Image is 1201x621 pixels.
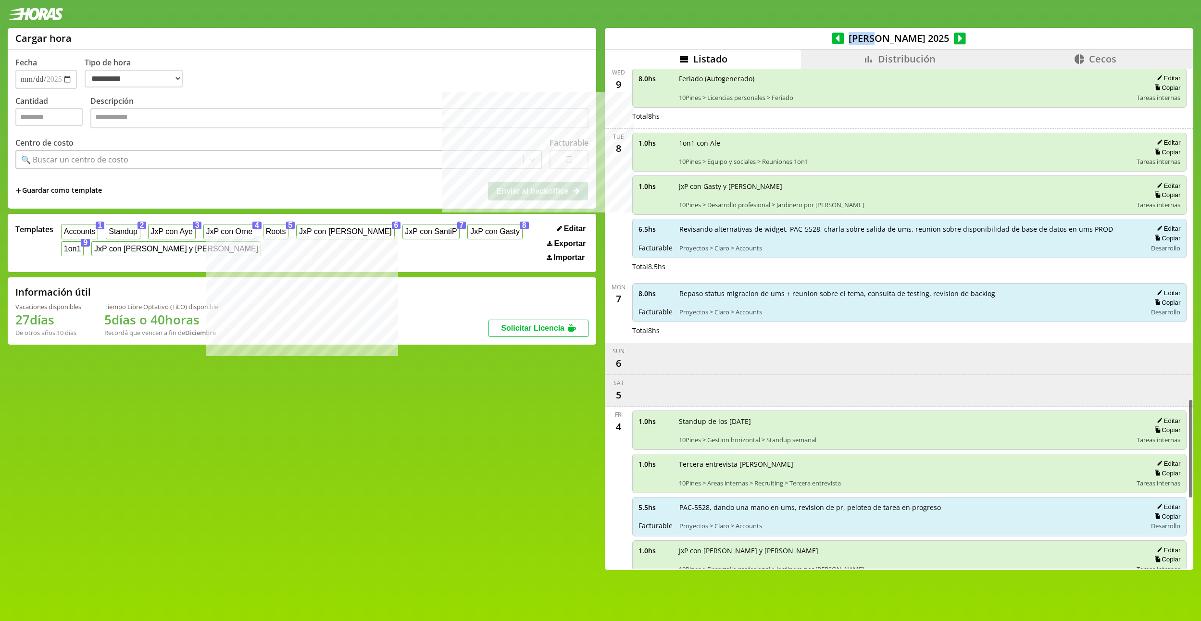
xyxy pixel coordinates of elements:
span: Tareas internas [1137,435,1180,444]
span: Tareas internas [1137,200,1180,209]
span: 3 [193,222,202,229]
button: JxP con Aye3 [148,224,196,239]
div: Mon [612,283,626,291]
span: JxP con [PERSON_NAME] y [PERSON_NAME] [679,546,1130,555]
div: Tiempo Libre Optativo (TiLO) disponible [104,302,218,311]
div: Recordá que vencen a fin de [104,328,218,337]
span: Templates [15,224,53,235]
button: JxP con Orne4 [203,224,255,239]
div: Sun [613,347,625,355]
span: Proyectos > Claro > Accounts [679,244,1140,252]
label: Descripción [90,96,588,131]
div: De otros años: 10 días [15,328,81,337]
span: Proyectos > Claro > Accounts [679,522,1140,530]
span: 10Pines > Areas internas > Recruiting > Tercera entrevista [679,479,1130,487]
span: 1.0 hs [638,182,672,191]
button: JxP con [PERSON_NAME]6 [296,224,394,239]
span: 1.0 hs [638,546,672,555]
span: Tercera entrevista [PERSON_NAME] [679,460,1130,469]
span: Editar [564,224,586,233]
button: Editar [1154,182,1180,190]
div: Vacaciones disponibles [15,302,81,311]
button: JxP con [PERSON_NAME] y [PERSON_NAME] [91,241,261,256]
button: Exportar [544,239,588,248]
span: 8.0 hs [638,74,672,83]
span: Facturable [638,521,673,530]
span: Importar [553,253,585,262]
img: logotipo [8,8,63,20]
span: Cecos [1089,52,1116,65]
button: Copiar [1151,148,1180,156]
h1: Cargar hora [15,32,72,45]
h1: 5 días o 40 horas [104,311,218,328]
button: Solicitar Licencia [488,320,588,337]
div: Wed [612,68,625,76]
button: Editar [1154,546,1180,554]
span: Listado [693,52,727,65]
span: 10Pines > Desarrollo profesional > Jardinero por [PERSON_NAME] [679,200,1130,209]
span: Distribución [878,52,936,65]
span: 1.0 hs [638,460,672,469]
div: Total 8 hs [632,326,1187,335]
button: Copiar [1151,84,1180,92]
span: 9 [81,239,90,247]
span: 4 [252,222,262,229]
button: Editar [1154,74,1180,82]
span: 1.0 hs [638,417,672,426]
div: 5 [611,387,626,402]
button: Copiar [1151,469,1180,477]
b: Diciembre [185,328,216,337]
button: Copiar [1151,298,1180,307]
div: Total 8 hs [632,112,1187,121]
span: Feriado (Autogenerado) [679,74,1130,83]
div: 8 [611,141,626,156]
button: JxP con Gasty8 [467,224,522,239]
label: Centro de costo [15,137,74,148]
div: Tue [613,133,624,141]
span: 1 [96,222,105,229]
span: 5.5 hs [638,503,673,512]
button: JxP con SantiP7 [402,224,460,239]
div: scrollable content [605,69,1193,569]
span: 6.5 hs [638,224,673,234]
div: Total 8.5 hs [632,262,1187,271]
span: Desarrollo [1151,244,1180,252]
button: Copiar [1151,234,1180,242]
button: Editar [1154,460,1180,468]
h2: Información útil [15,286,91,298]
span: Revisando alternativas de widget, PAC-5528, charla sobre salida de ums, reunion sobre disponibili... [679,224,1140,234]
div: 9 [611,76,626,92]
span: 10Pines > Desarrollo profesional > Jardinero por [PERSON_NAME] [679,565,1130,573]
span: 1.0 hs [638,138,672,148]
button: Copiar [1151,191,1180,199]
span: 10Pines > Equipo y sociales > Reuniones 1on1 [679,157,1130,166]
span: 2 [138,222,147,229]
span: JxP con Gasty y [PERSON_NAME] [679,182,1130,191]
span: Solicitar Licencia [501,324,564,332]
span: Facturable [638,307,673,316]
h1: 27 días [15,311,81,328]
span: 6 [392,222,401,229]
span: Tareas internas [1137,479,1180,487]
span: Exportar [554,239,586,248]
button: Copiar [1151,426,1180,434]
span: 10Pines > Gestion horizontal > Standup semanal [679,435,1130,444]
span: 7 [457,222,466,229]
button: Editar [554,224,588,234]
label: Cantidad [15,96,90,131]
span: 8 [520,222,529,229]
span: [PERSON_NAME] 2025 [844,32,954,45]
div: Sat [613,379,624,387]
span: Facturable [638,243,673,252]
label: Facturable [550,137,588,148]
button: Copiar [1151,555,1180,563]
textarea: Descripción [90,108,588,128]
span: 5 [286,222,295,229]
label: Tipo de hora [85,57,190,89]
span: Proyectos > Claro > Accounts [679,308,1140,316]
span: Repaso status migracion de ums + reunion sobre el tema, consulta de testing, revision de backlog [679,289,1140,298]
button: 1on19 [61,241,84,256]
span: 1on1 con Ale [679,138,1130,148]
span: Tareas internas [1137,93,1180,102]
button: Editar [1154,138,1180,147]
